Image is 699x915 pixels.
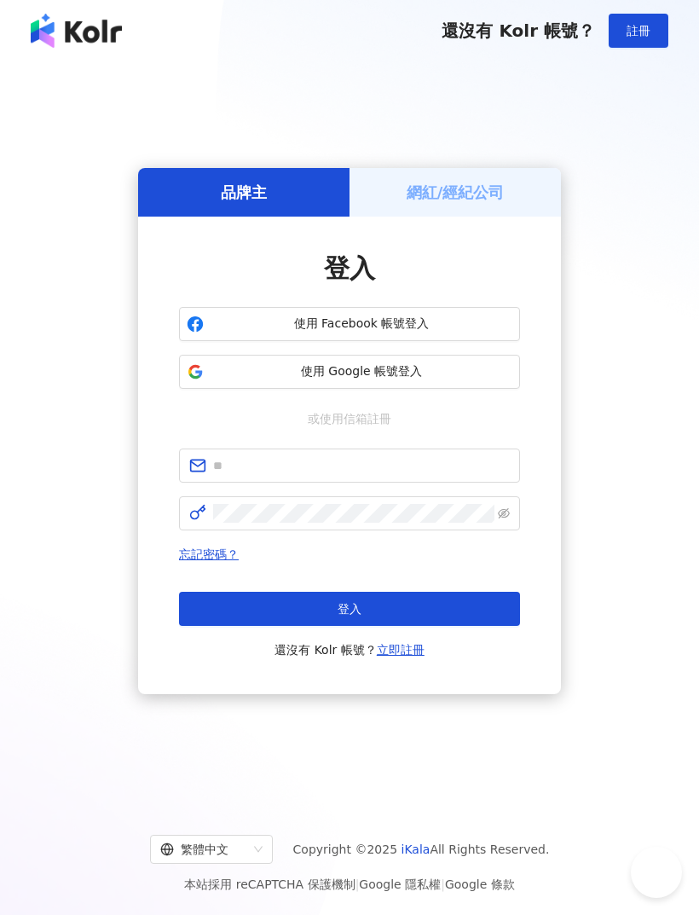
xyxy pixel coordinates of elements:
[355,877,360,891] span: |
[296,409,403,428] span: 或使用信箱註冊
[179,547,239,561] a: 忘記密碼？
[377,643,425,657] a: 立即註冊
[631,862,682,913] iframe: Toggle Customer Support
[221,182,267,203] h5: 品牌主
[609,14,668,48] button: 註冊
[359,877,441,891] a: Google 隱私權
[179,355,520,389] button: 使用 Google 帳號登入
[407,182,505,203] h5: 網紅/經紀公司
[274,640,425,660] span: 還沒有 Kolr 帳號？
[441,877,445,891] span: |
[442,20,595,41] span: 還沒有 Kolr 帳號？
[160,836,247,863] div: 繁體中文
[293,839,550,860] span: Copyright © 2025 All Rights Reserved.
[401,843,430,856] a: iKala
[184,874,514,895] span: 本站採用 reCAPTCHA 保護機制
[498,507,510,519] span: eye-invisible
[627,24,650,38] span: 註冊
[31,14,122,48] img: logo
[338,602,361,616] span: 登入
[179,592,520,626] button: 登入
[211,316,512,333] span: 使用 Facebook 帳號登入
[211,363,512,380] span: 使用 Google 帳號登入
[179,307,520,341] button: 使用 Facebook 帳號登入
[324,253,375,283] span: 登入
[445,877,515,891] a: Google 條款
